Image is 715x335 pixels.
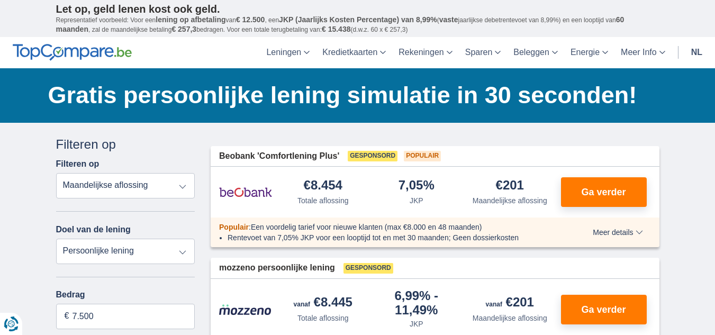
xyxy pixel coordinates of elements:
button: Ga verder [561,177,647,207]
div: €8.454 [304,179,342,193]
a: Kredietkaarten [316,37,392,68]
div: : [211,222,563,232]
span: 60 maanden [56,15,625,33]
a: Rekeningen [392,37,458,68]
span: € 257,3 [171,25,196,33]
a: Beleggen [507,37,564,68]
button: Meer details [585,228,650,237]
div: Filteren op [56,135,195,153]
li: Rentevoet van 7,05% JKP voor een looptijd tot en met 30 maanden; Geen dossierkosten [228,232,554,243]
div: 7,05% [399,179,435,193]
span: € 15.438 [322,25,351,33]
label: Filteren op [56,159,99,169]
span: Meer details [593,229,642,236]
img: product.pl.alt Beobank [219,179,272,205]
h1: Gratis persoonlijke lening simulatie in 30 seconden! [48,79,659,112]
span: vaste [439,15,458,24]
p: Let op, geld lenen kost ook geld. [56,3,659,15]
p: Representatief voorbeeld: Voor een van , een ( jaarlijkse debetrentevoet van 8,99%) en een loopti... [56,15,659,34]
div: €8.445 [294,296,352,311]
span: Gesponsord [348,151,397,161]
div: JKP [410,195,423,206]
a: nl [685,37,709,68]
span: lening op afbetaling [156,15,225,24]
span: Populair [404,151,441,161]
div: Maandelijkse aflossing [473,195,547,206]
div: 6,99% [374,289,459,316]
span: JKP (Jaarlijks Kosten Percentage) van 8,99% [279,15,437,24]
label: Doel van de lening [56,225,131,234]
a: Meer Info [614,37,672,68]
label: Bedrag [56,290,195,300]
span: Een voordelig tarief voor nieuwe klanten (max €8.000 en 48 maanden) [251,223,482,231]
a: Sparen [459,37,508,68]
div: Totale aflossing [297,313,349,323]
div: Maandelijkse aflossing [473,313,547,323]
div: JKP [410,319,423,329]
span: Ga verder [581,187,626,197]
span: Gesponsord [343,263,393,274]
button: Ga verder [561,295,647,324]
img: TopCompare [13,44,132,61]
span: Beobank 'Comfortlening Plus' [219,150,339,162]
div: €201 [496,179,524,193]
img: product.pl.alt Mozzeno [219,304,272,315]
span: Ga verder [581,305,626,314]
span: mozzeno persoonlijke lening [219,262,335,274]
span: € [65,310,69,322]
div: €201 [486,296,534,311]
a: Energie [564,37,614,68]
a: Leningen [260,37,316,68]
div: Totale aflossing [297,195,349,206]
span: € 12.500 [236,15,265,24]
span: Populair [219,223,249,231]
